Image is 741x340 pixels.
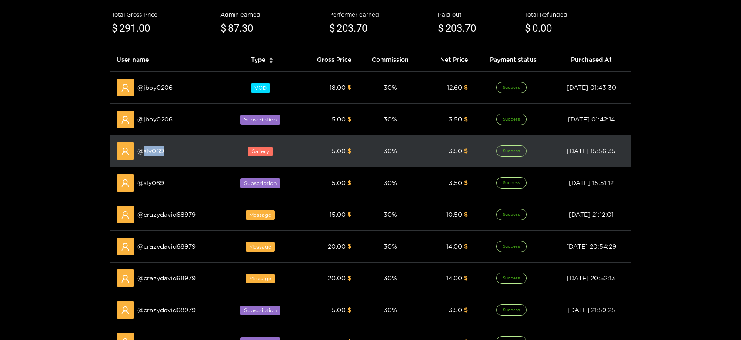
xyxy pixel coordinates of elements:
span: user [121,306,130,315]
span: $ [464,243,468,249]
span: user [121,84,130,92]
th: User name [110,48,227,72]
span: user [121,211,130,219]
span: 30 % [384,179,397,186]
span: $ [347,306,351,313]
span: 30 % [384,275,397,281]
span: $ [220,20,226,37]
span: @ crazydavid68979 [137,210,196,219]
span: Gallery [248,147,273,156]
span: Success [496,177,527,189]
div: Performer earned [329,10,434,19]
th: Purchased At [551,48,631,72]
div: Total Refunded [525,10,629,19]
span: user [121,242,130,251]
span: [DATE] 20:52:13 [567,275,615,281]
span: [DATE] 21:59:25 [567,306,615,313]
span: $ [347,211,351,218]
span: 30 % [384,306,397,313]
span: Success [496,273,527,284]
span: caret-up [269,56,274,61]
span: [DATE] 20:54:29 [566,243,616,249]
span: 0 [532,22,538,34]
span: 12.60 [447,84,462,91]
span: Success [496,209,527,220]
span: [DATE] 15:51:12 [569,179,614,186]
span: 14.00 [446,243,462,249]
span: 30 % [384,116,397,122]
span: $ [464,84,468,91]
span: 10.50 [446,211,462,218]
span: [DATE] 01:42:14 [568,116,615,122]
th: Gross Price [298,48,358,72]
span: 30 % [384,243,397,249]
span: @ crazydavid68979 [137,273,196,283]
span: 203 [337,22,354,34]
span: 3.50 [449,148,462,154]
span: @ jboy0206 [137,114,173,124]
span: VOD [251,83,270,93]
span: $ [347,275,351,281]
span: 3.50 [449,116,462,122]
span: 14.00 [446,275,462,281]
span: .30 [239,22,253,34]
span: Success [496,241,527,252]
span: Success [496,82,527,93]
div: Total Gross Price [112,10,216,19]
span: $ [525,20,531,37]
span: @ crazydavid68979 [137,305,196,315]
span: 30 % [384,211,397,218]
span: $ [347,116,351,122]
span: .70 [462,22,476,34]
span: $ [464,179,468,186]
span: 20.00 [328,243,346,249]
span: 15.00 [330,211,346,218]
span: 30 % [384,84,397,91]
span: 3.50 [449,306,462,313]
span: Success [496,304,527,316]
span: user [121,179,130,188]
span: @ sly069 [137,178,164,188]
span: $ [438,20,444,37]
span: $ [464,306,468,313]
span: $ [347,243,351,249]
span: Subscription [240,178,280,188]
span: Message [246,210,275,220]
span: Type [251,55,265,64]
span: user [121,115,130,124]
th: Payment status [475,48,551,72]
span: 87 [228,22,239,34]
span: .00 [538,22,552,34]
span: [DATE] 01:43:30 [567,84,616,91]
span: $ [347,148,351,154]
span: 203 [445,22,462,34]
span: 20.00 [328,275,346,281]
span: @ jboy0206 [137,83,173,92]
span: Subscription [240,115,280,125]
span: .00 [136,22,150,34]
span: $ [347,179,351,186]
span: caret-down [269,60,274,64]
span: 5.00 [332,148,346,154]
span: $ [464,148,468,154]
span: Success [496,145,527,157]
span: 5.00 [332,306,346,313]
span: $ [347,84,351,91]
span: 5.00 [332,179,346,186]
span: 30 % [384,148,397,154]
th: Commission [358,48,422,72]
span: 18.00 [330,84,346,91]
span: $ [464,116,468,122]
th: Net Price [422,48,475,72]
span: $ [464,211,468,218]
span: 5.00 [332,116,346,122]
span: @ sly069 [137,146,164,156]
span: 291 [119,22,136,34]
div: Paid out [438,10,521,19]
span: $ [329,20,335,37]
span: [DATE] 21:12:01 [569,211,614,218]
span: [DATE] 15:56:35 [567,148,616,154]
span: Message [246,274,275,283]
span: user [121,274,130,283]
span: Success [496,114,527,125]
